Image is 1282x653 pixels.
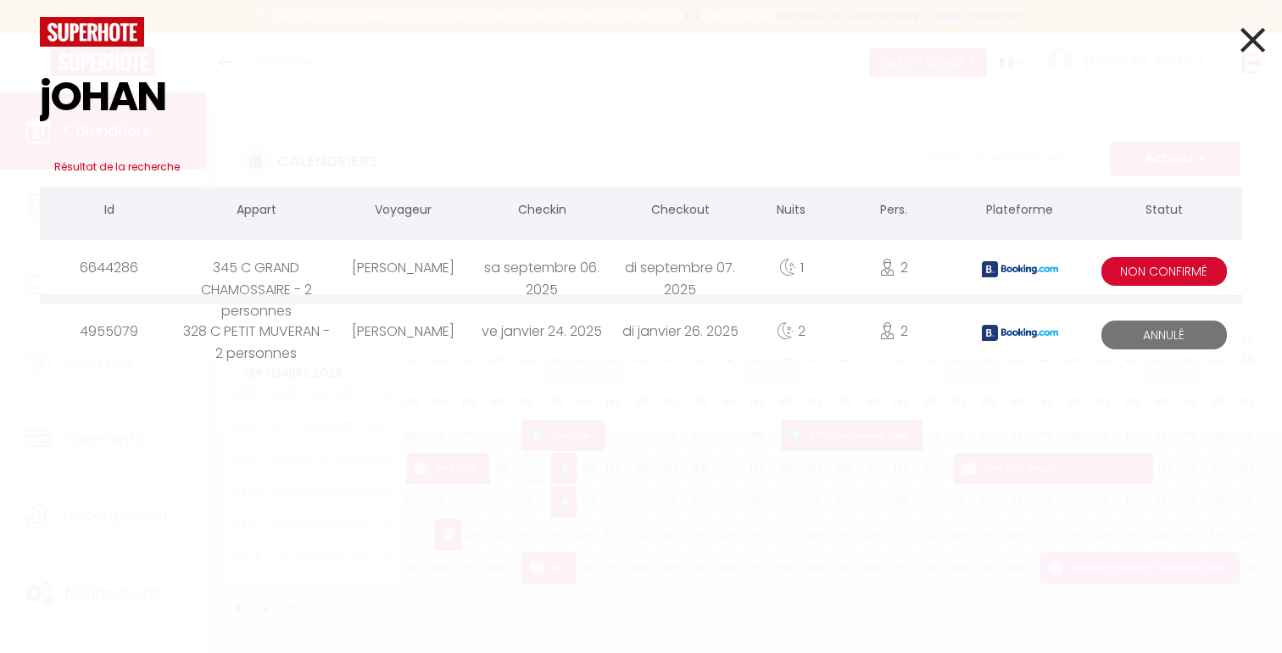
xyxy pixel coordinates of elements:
[472,187,610,236] th: Checkin
[178,304,334,359] div: 328 C PETIT MUVERAN - 2 personnes
[178,240,334,295] div: 345 C GRAND CHAMOSSAIRE - 2 personnes
[334,304,472,359] div: [PERSON_NAME]
[40,47,1242,147] input: Tapez pour rechercher...
[833,304,954,359] div: 2
[982,261,1058,277] img: booking2.png
[40,240,178,295] div: 6644286
[40,187,178,236] th: Id
[611,240,750,295] div: di septembre 07. 2025
[750,304,833,359] div: 2
[833,187,954,236] th: Pers.
[472,304,610,359] div: ve janvier 24. 2025
[1086,187,1242,236] th: Statut
[750,187,833,236] th: Nuits
[833,240,954,295] div: 2
[1101,257,1226,286] span: Non Confirmé
[40,304,178,359] div: 4955079
[334,240,472,295] div: [PERSON_NAME]
[750,240,833,295] div: 1
[178,187,334,236] th: Appart
[1101,321,1226,349] span: Annulé
[954,187,1086,236] th: Plateforme
[40,147,1242,187] h3: Résultat de la recherche
[14,7,64,58] button: Ouvrir le widget de chat LiveChat
[982,325,1058,341] img: booking2.png
[472,240,610,295] div: sa septembre 06. 2025
[40,17,144,47] img: logo
[611,187,750,236] th: Checkout
[334,187,472,236] th: Voyageur
[611,304,750,359] div: di janvier 26. 2025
